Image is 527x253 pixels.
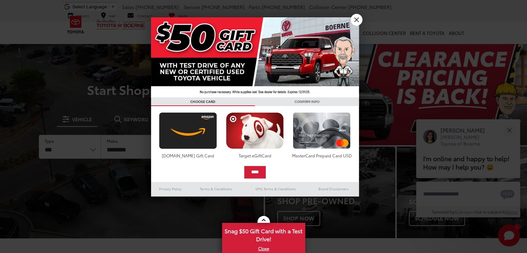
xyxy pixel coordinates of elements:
a: Privacy Policy [151,185,190,193]
a: Brand Disclaimers [308,185,359,193]
div: MasterCard Prepaid Card USD [291,152,352,158]
img: amazoncard.png [157,112,219,149]
img: mastercard.png [291,112,352,149]
a: Terms & Conditions [190,185,243,193]
h3: CONFIRM INFO [255,97,359,106]
div: [DOMAIN_NAME] Gift Card [157,152,219,158]
img: 42635_top_851395.jpg [151,17,359,97]
div: Target eGiftCard [224,152,286,158]
img: targetcard.png [224,112,286,149]
a: SMS Terms & Conditions [243,185,308,193]
h3: CHOOSE CARD [151,97,255,106]
span: Snag $50 Gift Card with a Test Drive! [223,224,305,245]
